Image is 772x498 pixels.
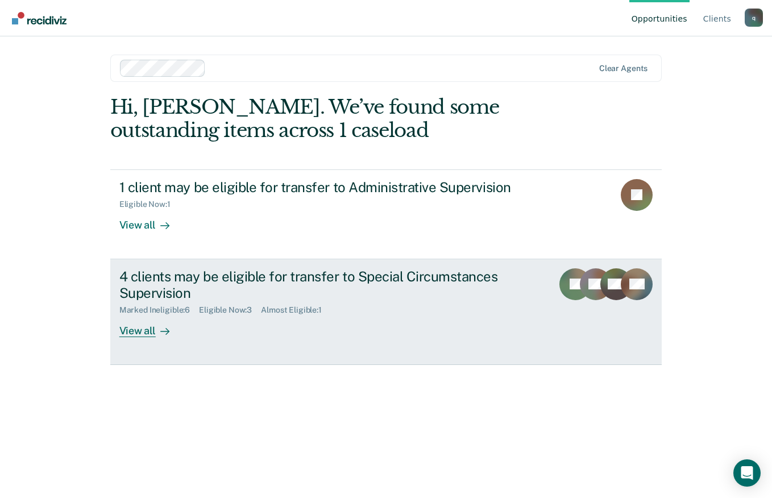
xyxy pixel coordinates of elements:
div: 1 client may be eligible for transfer to Administrative Supervision [119,179,518,196]
div: q [745,9,763,27]
div: Open Intercom Messenger [733,459,761,487]
div: View all [119,315,183,337]
div: Eligible Now : 3 [199,305,261,315]
img: Recidiviz [12,12,67,24]
div: Hi, [PERSON_NAME]. We’ve found some outstanding items across 1 caseload [110,96,551,142]
div: Marked Ineligible : 6 [119,305,199,315]
a: 1 client may be eligible for transfer to Administrative SupervisionEligible Now:1View all [110,169,662,259]
div: Almost Eligible : 1 [261,305,331,315]
button: Profile dropdown button [745,9,763,27]
div: 4 clients may be eligible for transfer to Special Circumstances Supervision [119,268,518,301]
div: View all [119,209,183,231]
div: Eligible Now : 1 [119,200,180,209]
a: 4 clients may be eligible for transfer to Special Circumstances SupervisionMarked Ineligible:6Eli... [110,259,662,365]
div: Clear agents [599,64,648,73]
